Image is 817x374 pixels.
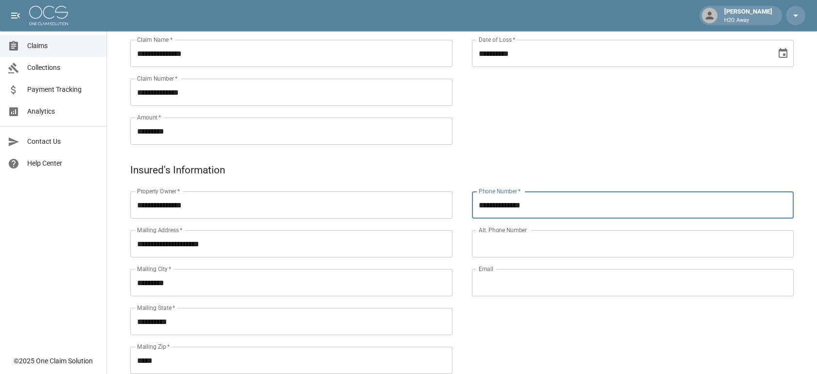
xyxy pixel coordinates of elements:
[137,342,170,351] label: Mailing Zip
[137,74,177,83] label: Claim Number
[137,35,173,44] label: Claim Name
[773,44,793,63] button: Choose date, selected date is Aug 8, 2025
[137,187,180,195] label: Property Owner
[29,6,68,25] img: ocs-logo-white-transparent.png
[14,356,93,366] div: © 2025 One Claim Solution
[27,85,99,95] span: Payment Tracking
[27,41,99,51] span: Claims
[6,6,25,25] button: open drawer
[720,7,776,24] div: [PERSON_NAME]
[137,265,172,273] label: Mailing City
[27,63,99,73] span: Collections
[27,136,99,147] span: Contact Us
[137,304,175,312] label: Mailing State
[479,35,515,44] label: Date of Loss
[27,158,99,169] span: Help Center
[137,113,161,121] label: Amount
[479,187,521,195] label: Phone Number
[137,226,182,234] label: Mailing Address
[479,265,493,273] label: Email
[479,226,527,234] label: Alt. Phone Number
[27,106,99,117] span: Analytics
[724,17,772,25] p: H2O Away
